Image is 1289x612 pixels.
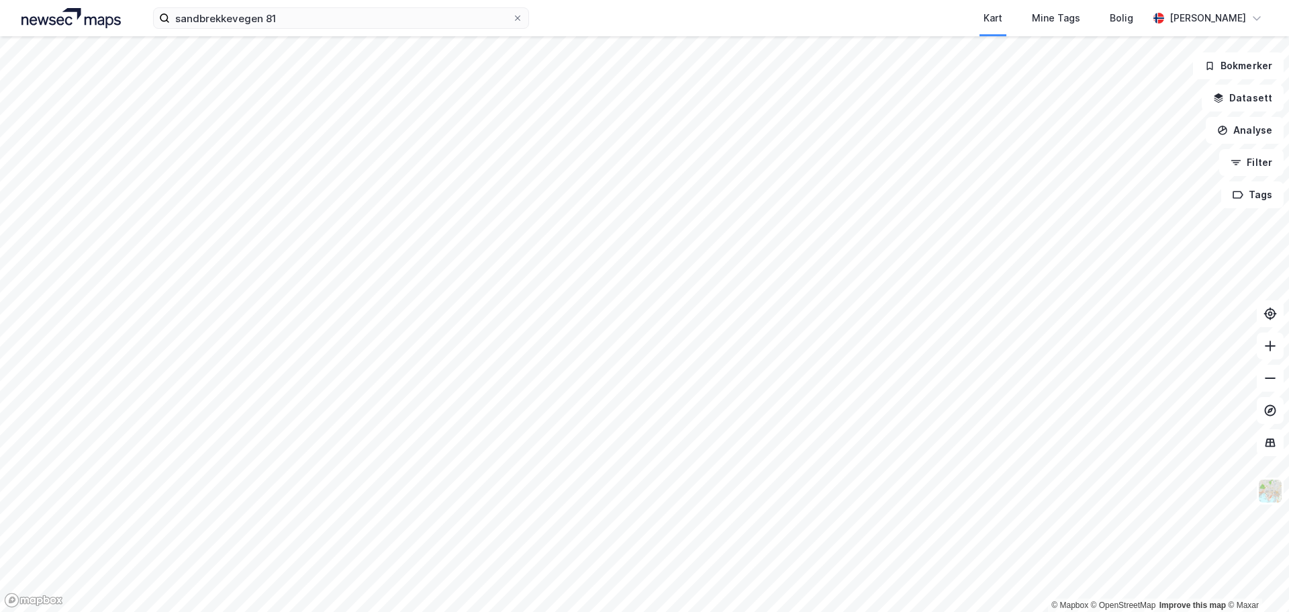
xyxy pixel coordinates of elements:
div: [PERSON_NAME] [1169,10,1246,26]
img: Z [1257,478,1283,504]
div: Mine Tags [1032,10,1080,26]
a: Improve this map [1159,601,1226,610]
a: OpenStreetMap [1091,601,1156,610]
button: Bokmerker [1193,52,1284,79]
button: Filter [1219,149,1284,176]
div: Bolig [1110,10,1133,26]
div: Kontrollprogram for chat [1222,548,1289,612]
button: Datasett [1202,85,1284,112]
a: Mapbox homepage [4,593,63,608]
div: Kart [984,10,1002,26]
iframe: Chat Widget [1222,548,1289,612]
a: Mapbox [1051,601,1088,610]
button: Tags [1221,181,1284,208]
img: logo.a4113a55bc3d86da70a041830d287a7e.svg [21,8,121,28]
button: Analyse [1206,117,1284,144]
input: Søk på adresse, matrikkel, gårdeiere, leietakere eller personer [170,8,512,28]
